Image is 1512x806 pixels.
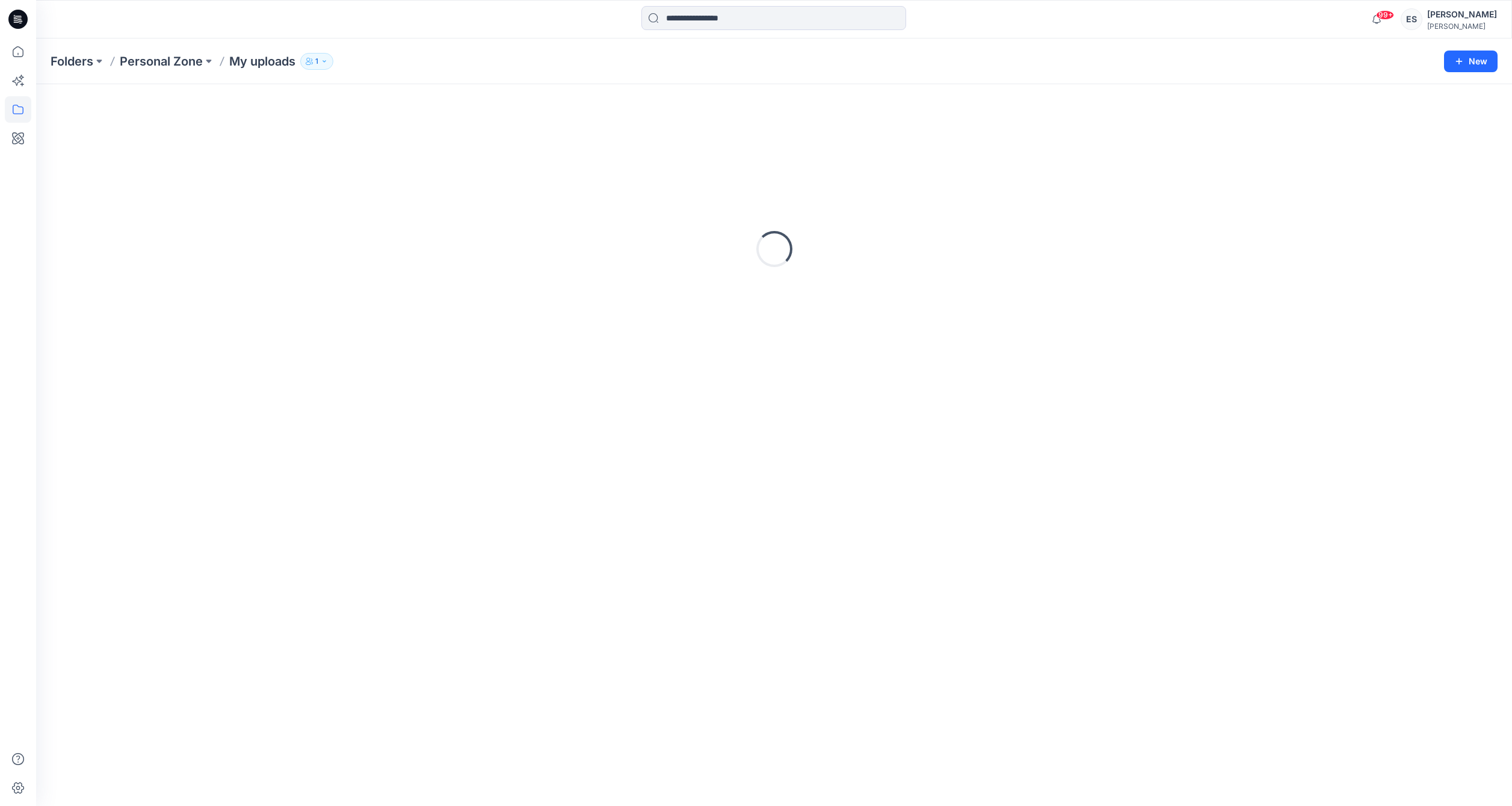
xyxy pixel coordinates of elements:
[1427,22,1497,31] div: [PERSON_NAME]
[1427,7,1497,22] div: [PERSON_NAME]
[120,53,203,70] a: Personal Zone
[1444,51,1498,72] button: New
[1376,10,1394,20] span: 99+
[51,53,93,70] a: Folders
[229,53,295,70] p: My uploads
[1401,8,1422,30] div: ES
[315,55,318,68] p: 1
[300,53,333,70] button: 1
